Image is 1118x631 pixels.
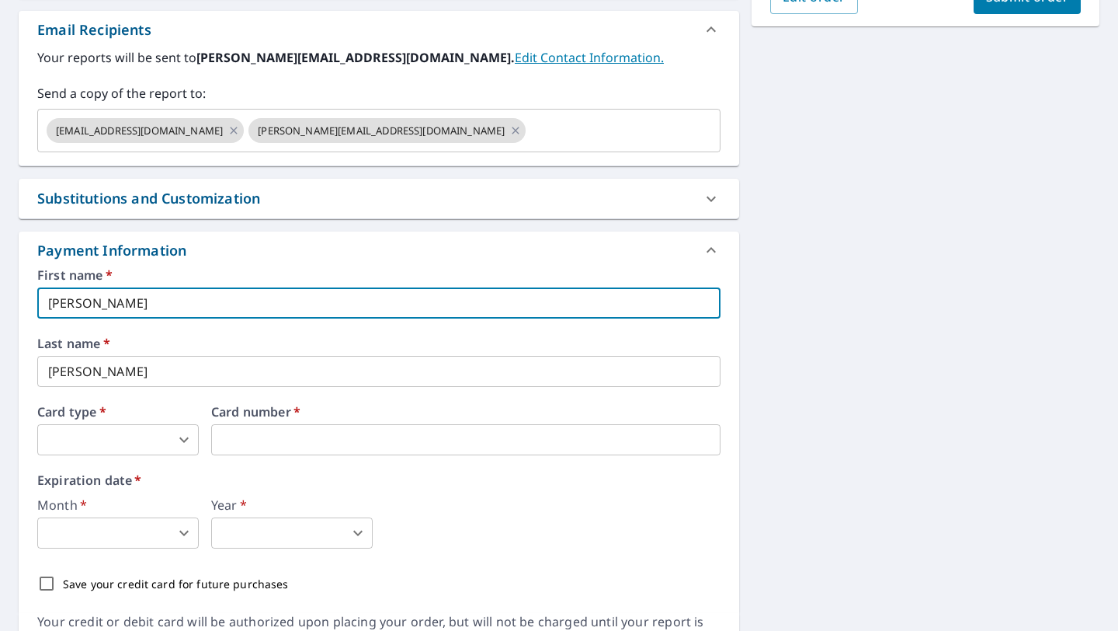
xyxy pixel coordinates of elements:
[248,124,514,138] span: [PERSON_NAME][EMAIL_ADDRESS][DOMAIN_NAME]
[37,269,720,281] label: First name
[196,49,515,66] b: [PERSON_NAME][EMAIL_ADDRESS][DOMAIN_NAME].
[37,19,151,40] div: Email Recipients
[211,406,720,418] label: Card number
[37,406,199,418] label: Card type
[37,424,199,455] div: ​
[211,424,720,455] iframe: secure payment field
[37,337,720,350] label: Last name
[211,499,373,511] label: Year
[37,474,720,486] label: Expiration date
[37,188,260,209] div: Substitutions and Customization
[37,499,199,511] label: Month
[248,118,526,143] div: [PERSON_NAME][EMAIL_ADDRESS][DOMAIN_NAME]
[19,179,739,218] div: Substitutions and Customization
[515,49,664,66] a: EditContactInfo
[47,124,232,138] span: [EMAIL_ADDRESS][DOMAIN_NAME]
[37,518,199,549] div: ​
[37,240,193,261] div: Payment Information
[37,84,720,103] label: Send a copy of the report to:
[47,118,244,143] div: [EMAIL_ADDRESS][DOMAIN_NAME]
[63,576,289,592] p: Save your credit card for future purchases
[211,518,373,549] div: ​
[19,11,739,48] div: Email Recipients
[19,232,739,269] div: Payment Information
[37,48,720,67] label: Your reports will be sent to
